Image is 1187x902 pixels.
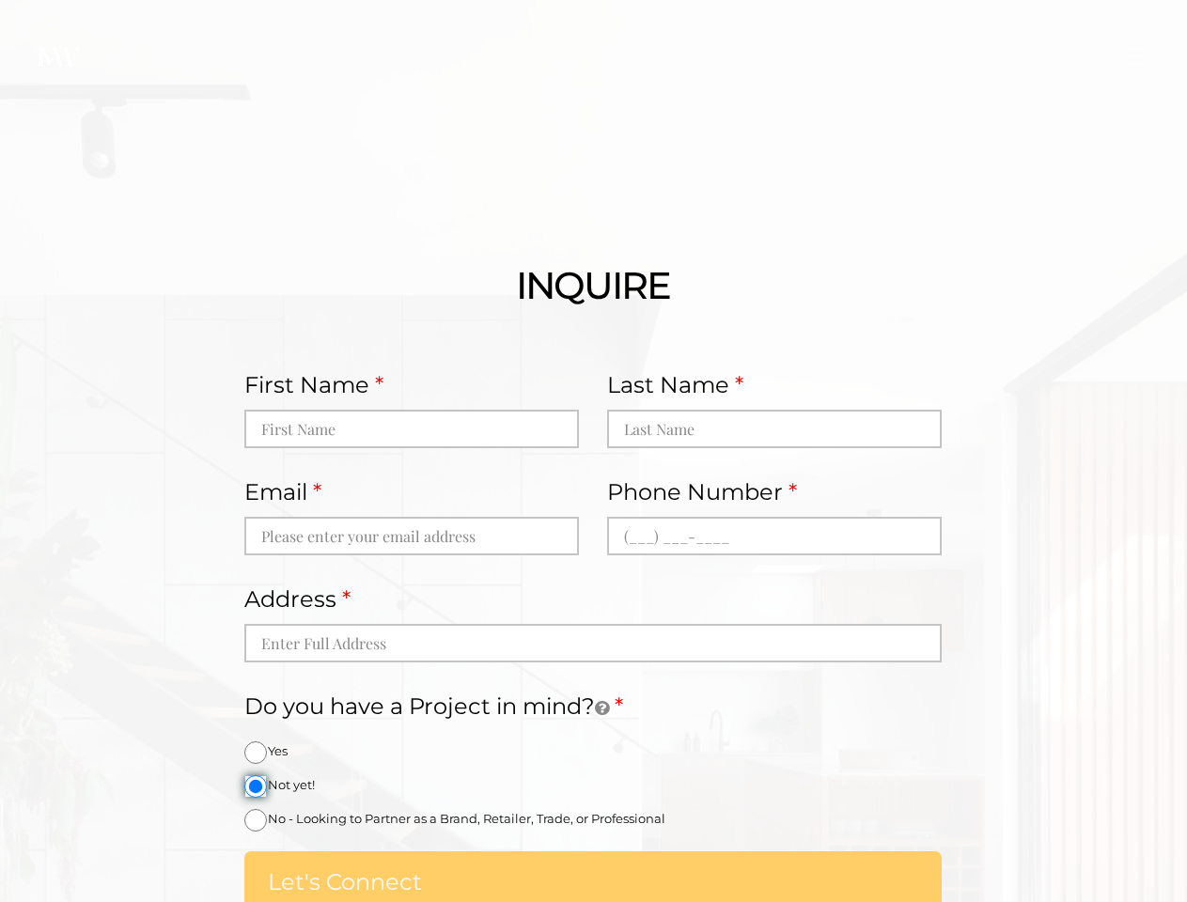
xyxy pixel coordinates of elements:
input: Last Name [607,410,942,448]
input: Yes [244,741,267,764]
label: Address [244,574,351,624]
label: Last Name [607,360,743,410]
input: (___) ___-____ [607,517,942,555]
span: Let's Connect [268,868,422,895]
input: autocomplete [244,624,942,662]
label: First Name [244,360,383,410]
label: Do you have a Project in mind? [244,681,623,731]
label: Email [244,467,321,517]
input: Not yet! [244,775,267,798]
span: No - Looking to Partner as a Brand, Retailer, Trade, or Professional [268,811,665,826]
label: Phone Number [607,467,797,517]
input: First Name [244,410,579,448]
input: No - Looking to Partner as a Brand, Retailer, Trade, or Professional [244,809,267,832]
a: Menu [1106,33,1159,80]
input: Please enter your email address [244,517,579,555]
a: Link [28,26,88,86]
h2: Inquire [207,263,979,308]
span: Yes [268,743,288,758]
span: Not yet! [268,777,315,792]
